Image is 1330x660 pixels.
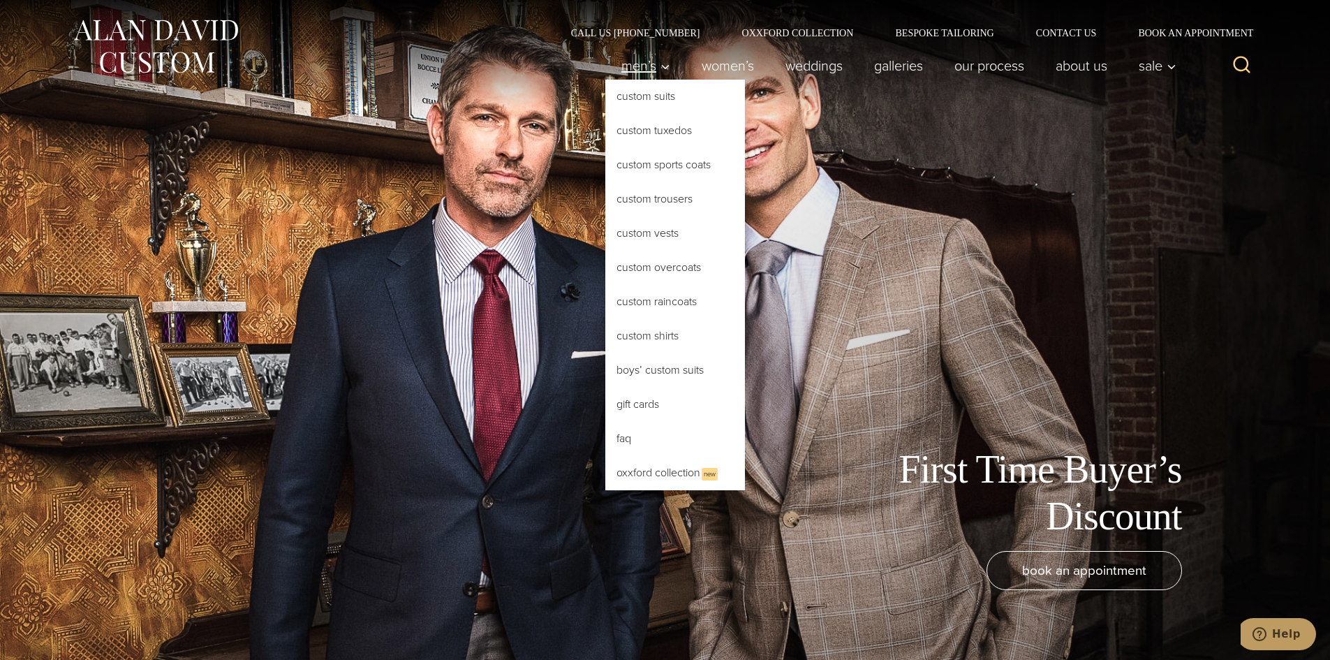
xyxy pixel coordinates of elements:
a: Custom Tuxedos [605,114,745,147]
nav: Secondary Navigation [550,28,1259,38]
a: Custom Trousers [605,182,745,216]
a: Custom Raincoats [605,285,745,318]
button: Sale sub menu toggle [1123,52,1183,80]
nav: Primary Navigation [605,52,1183,80]
a: Boys’ Custom Suits [605,353,745,387]
a: Oxxford CollectionNew [605,456,745,490]
a: Oxxford Collection [721,28,874,38]
a: Book an Appointment [1117,28,1258,38]
button: Men’s sub menu toggle [605,52,686,80]
h1: First Time Buyer’s Discount [868,446,1182,540]
a: Bespoke Tailoring [874,28,1014,38]
a: About Us [1040,52,1123,80]
span: book an appointment [1022,560,1146,580]
img: Alan David Custom [72,15,239,78]
a: Custom Sports Coats [605,148,745,182]
a: Custom Vests [605,217,745,250]
a: Our Process [938,52,1040,80]
button: View Search Form [1225,49,1259,82]
a: weddings [769,52,858,80]
a: book an appointment [987,551,1182,590]
a: Contact Us [1015,28,1118,38]
span: New [702,468,718,481]
iframe: Opens a widget where you can chat to one of our agents [1241,618,1316,653]
a: Gift Cards [605,388,745,421]
a: Women’s [686,52,769,80]
a: FAQ [605,422,745,455]
a: Custom Suits [605,80,745,113]
a: Custom Overcoats [605,251,745,284]
a: Custom Shirts [605,319,745,353]
a: Galleries [858,52,938,80]
a: Call Us [PHONE_NUMBER] [550,28,721,38]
